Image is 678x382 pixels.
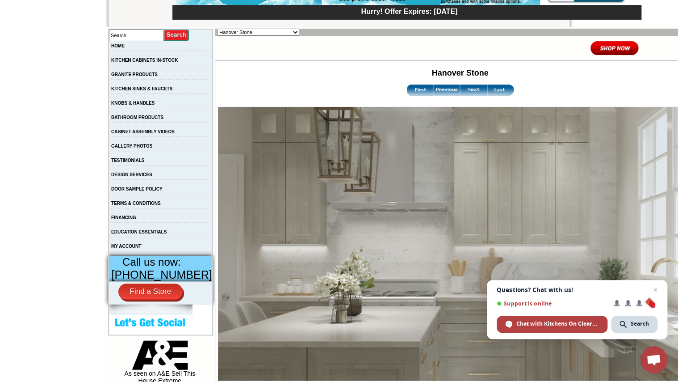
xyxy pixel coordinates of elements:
span: Chat with Kitchens On Clearance [516,320,599,328]
div: Open chat [640,346,667,373]
a: FINANCING [111,215,136,220]
span: Call us now: [122,256,181,268]
a: KITCHEN CABINETS IN-STOCK [111,58,178,63]
a: TESTIMONIALS [111,158,144,163]
a: KITCHEN SINKS & FAUCETS [111,86,172,91]
a: BATHROOM PRODUCTS [111,115,163,120]
a: DESIGN SERVICES [111,172,152,177]
a: TERMS & CONDITIONS [111,201,161,206]
a: DOOR SAMPLE POLICY [111,187,162,191]
span: Support is online [497,300,607,307]
a: EDUCATION ESSENTIALS [111,229,167,234]
a: GALLERY PHOTOS [111,144,152,149]
a: KNOBS & HANDLES [111,101,155,106]
a: CABINET ASSEMBLY VIDEOS [111,129,175,134]
a: GRANITE PRODUCTS [111,72,158,77]
span: [PHONE_NUMBER] [112,268,212,281]
span: Search [631,320,649,328]
div: Chat with Kitchens On Clearance [497,316,607,333]
a: Find a Store [118,284,183,300]
a: MY ACCOUNT [111,244,141,249]
div: Search [611,316,657,333]
a: HOME [111,43,125,48]
span: Questions? Chat with us! [497,286,657,293]
span: Close chat [650,284,661,295]
input: Submit [164,29,189,41]
div: Hurry! Offer Expires: [DATE] [177,6,641,16]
